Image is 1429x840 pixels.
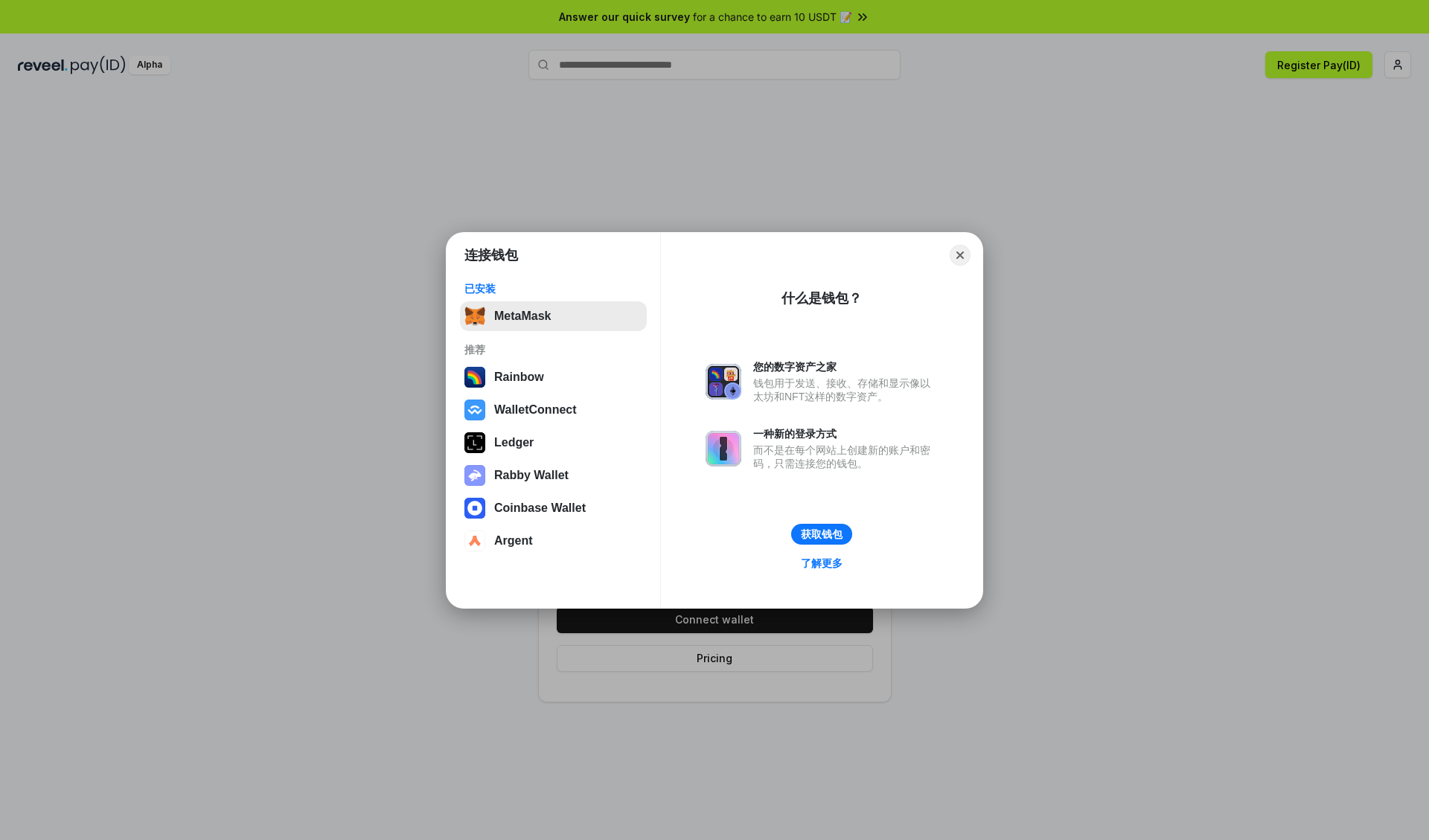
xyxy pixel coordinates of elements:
[801,528,843,541] div: 获取钱包
[464,246,518,264] h1: 连接钱包
[706,364,741,400] img: svg+xml,%3Csvg%20xmlns%3D%22http%3A%2F%2Fwww.w3.org%2F2000%2Fsvg%22%20fill%3D%22none%22%20viewBox...
[460,526,647,556] button: Argent
[460,362,647,392] button: Rainbow
[753,443,938,470] div: 而不是在每个网站上创建新的账户和密码，只需连接您的钱包。
[464,400,485,420] img: svg+xml,%3Csvg%20width%3D%2228%22%20height%3D%2228%22%20viewBox%3D%220%200%2028%2028%22%20fill%3D...
[494,310,551,323] div: MetaMask
[460,301,647,331] button: MetaMask
[460,493,647,523] button: Coinbase Wallet
[494,371,544,384] div: Rainbow
[791,524,852,545] button: 获取钱包
[464,465,485,486] img: svg+xml,%3Csvg%20xmlns%3D%22http%3A%2F%2Fwww.w3.org%2F2000%2Fsvg%22%20fill%3D%22none%22%20viewBox...
[464,432,485,453] img: svg+xml,%3Csvg%20xmlns%3D%22http%3A%2F%2Fwww.w3.org%2F2000%2Fsvg%22%20width%3D%2228%22%20height%3...
[464,530,485,551] img: svg+xml,%3Csvg%20width%3D%2228%22%20height%3D%2228%22%20viewBox%3D%220%200%2028%2028%22%20fill%3D...
[460,461,647,490] button: Rabby Wallet
[464,306,485,327] img: svg+xml,%3Csvg%20fill%3D%22none%22%20height%3D%2233%22%20viewBox%3D%220%200%2035%2033%22%20width%...
[494,501,586,515] div: Coinbase Wallet
[753,360,938,373] div: 您的数字资产之家
[494,534,533,548] div: Argent
[460,395,647,425] button: WalletConnect
[801,557,843,570] div: 了解更多
[781,289,862,307] div: 什么是钱包？
[464,498,485,519] img: svg+xml,%3Csvg%20width%3D%2228%22%20height%3D%2228%22%20viewBox%3D%220%200%2028%2028%22%20fill%3D...
[460,428,647,458] button: Ledger
[464,343,642,356] div: 推荐
[792,554,851,573] a: 了解更多
[464,367,485,388] img: svg+xml,%3Csvg%20width%3D%22120%22%20height%3D%22120%22%20viewBox%3D%220%200%20120%20120%22%20fil...
[753,376,938,403] div: 钱包用于发送、接收、存储和显示像以太坊和NFT这样的数字资产。
[494,403,577,417] div: WalletConnect
[494,436,534,449] div: Ledger
[753,427,938,440] div: 一种新的登录方式
[706,431,741,467] img: svg+xml,%3Csvg%20xmlns%3D%22http%3A%2F%2Fwww.w3.org%2F2000%2Fsvg%22%20fill%3D%22none%22%20viewBox...
[494,469,569,482] div: Rabby Wallet
[950,245,971,266] button: Close
[464,282,642,295] div: 已安装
